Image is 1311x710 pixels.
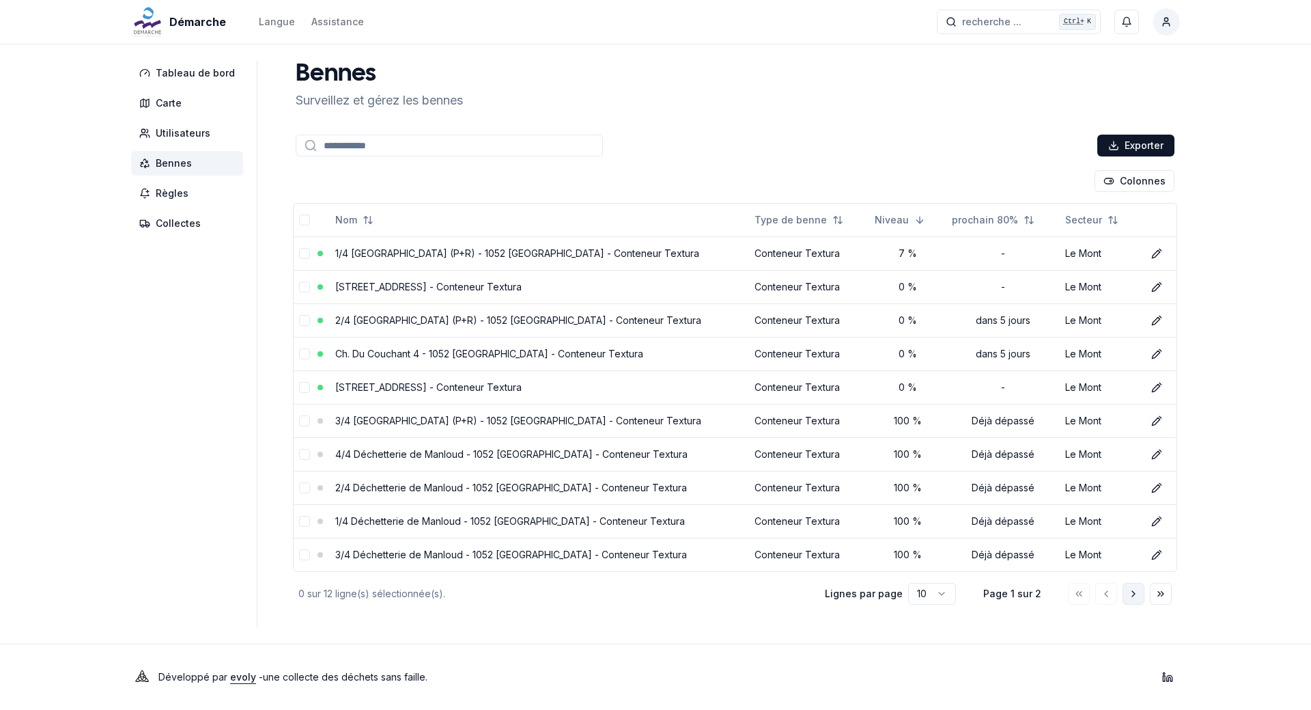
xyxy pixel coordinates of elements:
[335,549,687,560] a: 3/4 Déchetterie de Manloud - 1052 [GEOGRAPHIC_DATA] - Conteneur Textura
[335,515,685,527] a: 1/4 Déchetterie de Manloud - 1052 [GEOGRAPHIC_DATA] - Conteneur Textura
[952,213,1018,227] span: prochain 80%
[156,96,182,110] span: Carte
[749,370,869,404] td: Conteneur Textura
[749,236,869,270] td: Conteneur Textura
[1060,471,1140,504] td: Le Mont
[299,215,310,226] button: select-all
[299,282,310,292] button: select-row
[156,126,210,140] span: Utilisateurs
[131,61,249,85] a: Tableau de bord
[944,209,1043,231] button: Not sorted. Click to sort ascending.
[327,209,382,231] button: Not sorted. Click to sort ascending.
[952,481,1054,495] div: Déjà dépassé
[1095,170,1174,192] button: Cocher les colonnes
[952,347,1054,361] div: dans 5 jours
[230,671,256,683] a: evoly
[298,587,803,601] div: 0 sur 12 ligne(s) sélectionnée(s).
[875,314,941,327] div: 0 %
[1060,337,1140,370] td: Le Mont
[299,315,310,326] button: select-row
[1060,236,1140,270] td: Le Mont
[749,471,869,504] td: Conteneur Textura
[259,14,295,30] button: Langue
[158,668,427,687] p: Développé par - une collecte des déchets sans faille .
[749,337,869,370] td: Conteneur Textura
[335,247,699,259] a: 1/4 [GEOGRAPHIC_DATA] (P+R) - 1052 [GEOGRAPHIC_DATA] - Conteneur Textura
[978,587,1046,601] div: Page 1 sur 2
[259,15,295,29] div: Langue
[131,666,153,688] img: Evoly Logo
[875,448,941,461] div: 100 %
[335,415,701,426] a: 3/4 [GEOGRAPHIC_DATA] (P+R) - 1052 [GEOGRAPHIC_DATA] - Conteneur Textura
[825,587,903,601] p: Lignes par page
[335,348,643,359] a: Ch. Du Couchant 4 - 1052 [GEOGRAPHIC_DATA] - Conteneur Textura
[1057,209,1127,231] button: Not sorted. Click to sort ascending.
[299,382,310,393] button: select-row
[749,303,869,337] td: Conteneur Textura
[1060,404,1140,437] td: Le Mont
[335,482,687,493] a: 2/4 Déchetterie de Manloud - 1052 [GEOGRAPHIC_DATA] - Conteneur Textura
[131,151,249,176] a: Bennes
[296,91,463,110] p: Surveillez et gérez les bennes
[749,404,869,437] td: Conteneur Textura
[1060,270,1140,303] td: Le Mont
[1065,213,1102,227] span: Secteur
[749,437,869,471] td: Conteneur Textura
[875,414,941,428] div: 100 %
[952,414,1054,428] div: Déjà dépassé
[1060,504,1140,538] td: Le Mont
[299,516,310,527] button: select-row
[952,515,1054,528] div: Déjà dépassé
[299,415,310,426] button: select-row
[952,548,1054,562] div: Déjà dépassé
[1060,303,1140,337] td: Le Mont
[335,314,701,326] a: 2/4 [GEOGRAPHIC_DATA] (P+R) - 1052 [GEOGRAPHIC_DATA] - Conteneur Textura
[875,280,941,294] div: 0 %
[749,504,869,538] td: Conteneur Textura
[1060,437,1140,471] td: Le Mont
[156,66,235,80] span: Tableau de bord
[952,280,1054,294] div: -
[131,211,249,236] a: Collectes
[169,14,226,30] span: Démarche
[299,248,310,259] button: select-row
[335,381,522,393] a: [STREET_ADDRESS] - Conteneur Textura
[335,448,688,460] a: 4/4 Déchetterie de Manloud - 1052 [GEOGRAPHIC_DATA] - Conteneur Textura
[952,314,1054,327] div: dans 5 jours
[1097,135,1174,156] button: Exporter
[131,121,249,146] a: Utilisateurs
[156,187,188,200] span: Règles
[746,209,851,231] button: Not sorted. Click to sort ascending.
[156,156,192,170] span: Bennes
[952,381,1054,394] div: -
[937,10,1101,34] button: recherche ...Ctrl+K
[1123,583,1144,605] button: Aller à la page suivante
[1060,538,1140,571] td: Le Mont
[1060,370,1140,404] td: Le Mont
[866,209,933,231] button: Sorted descending. Click to sort ascending.
[335,281,522,292] a: [STREET_ADDRESS] - Conteneur Textura
[156,217,201,230] span: Collectes
[335,213,357,227] span: Nom
[749,270,869,303] td: Conteneur Textura
[875,247,941,260] div: 7 %
[962,15,1021,29] span: recherche ...
[875,381,941,394] div: 0 %
[875,347,941,361] div: 0 %
[749,538,869,571] td: Conteneur Textura
[875,548,941,562] div: 100 %
[296,61,463,88] h1: Bennes
[875,481,941,495] div: 100 %
[952,448,1054,461] div: Déjà dépassé
[311,14,364,30] a: Assistance
[952,247,1054,260] div: -
[875,213,909,227] span: Niveau
[131,181,249,206] a: Règles
[299,449,310,460] button: select-row
[299,349,310,359] button: select-row
[1150,583,1172,605] button: Aller à la dernière page
[299,549,310,560] button: select-row
[131,91,249,115] a: Carte
[131,5,164,38] img: Démarche Logo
